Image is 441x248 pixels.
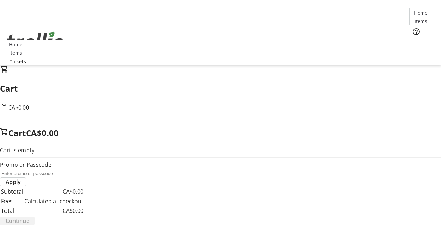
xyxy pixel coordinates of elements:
[24,187,84,196] td: CA$0.00
[6,178,21,186] span: Apply
[26,127,59,138] span: CA$0.00
[1,187,23,196] td: Subtotal
[410,9,432,17] a: Home
[414,9,428,17] span: Home
[9,49,22,56] span: Items
[1,206,23,215] td: Total
[24,206,84,215] td: CA$0.00
[4,41,27,48] a: Home
[9,41,22,48] span: Home
[415,40,431,47] span: Tickets
[4,58,32,65] a: Tickets
[409,25,423,39] button: Help
[414,18,427,25] span: Items
[10,58,26,65] span: Tickets
[409,40,437,47] a: Tickets
[24,197,84,206] td: Calculated at checkout
[410,18,432,25] a: Items
[8,104,29,111] span: CA$0.00
[1,197,23,206] td: Fees
[4,49,27,56] a: Items
[4,24,65,58] img: Orient E2E Organization YOan2mhPVT's Logo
